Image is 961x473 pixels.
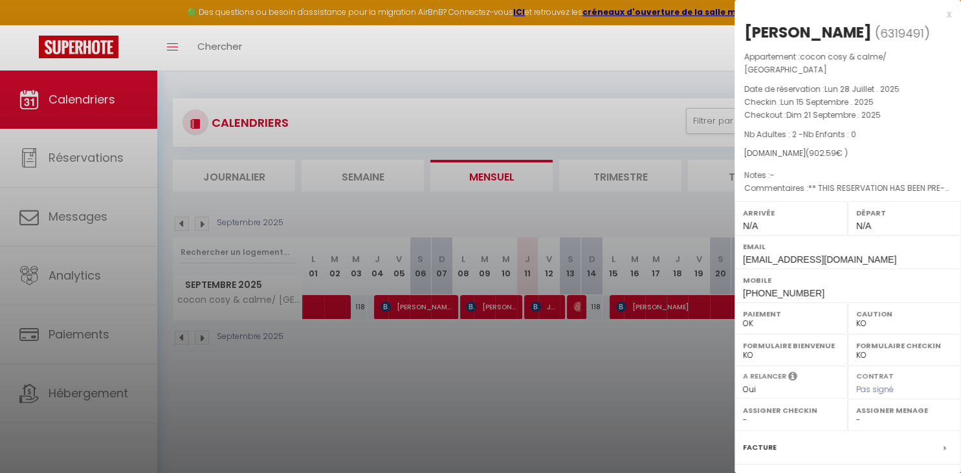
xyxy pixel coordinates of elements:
[744,50,951,76] p: Appartement :
[743,274,953,287] label: Mobile
[743,206,839,219] label: Arrivée
[743,339,839,352] label: Formulaire Bienvenue
[744,109,951,122] p: Checkout :
[856,206,953,219] label: Départ
[10,5,49,44] button: Ouvrir le widget de chat LiveChat
[856,371,894,379] label: Contrat
[856,307,953,320] label: Caution
[744,169,951,182] p: Notes :
[809,148,836,159] span: 902.59
[743,240,953,253] label: Email
[743,221,758,231] span: N/A
[744,148,951,160] div: [DOMAIN_NAME]
[743,404,839,417] label: Assigner Checkin
[743,288,824,298] span: [PHONE_NUMBER]
[856,221,871,231] span: N/A
[786,109,881,120] span: Dim 21 Septembre . 2025
[875,24,930,42] span: ( )
[824,83,900,94] span: Lun 28 Juillet . 2025
[744,129,856,140] span: Nb Adultes : 2 -
[743,254,896,265] span: [EMAIL_ADDRESS][DOMAIN_NAME]
[744,182,951,195] p: Commentaires :
[744,51,887,75] span: cocon cosy & calme/ [GEOGRAPHIC_DATA]
[803,129,856,140] span: Nb Enfants : 0
[806,148,848,159] span: ( € )
[743,371,786,382] label: A relancer
[906,415,951,463] iframe: Chat
[744,22,872,43] div: [PERSON_NAME]
[780,96,874,107] span: Lun 15 Septembre . 2025
[744,83,951,96] p: Date de réservation :
[880,25,924,41] span: 6319491
[743,441,777,454] label: Facture
[743,307,839,320] label: Paiement
[856,339,953,352] label: Formulaire Checkin
[744,96,951,109] p: Checkin :
[856,404,953,417] label: Assigner Menage
[788,371,797,385] i: Sélectionner OUI si vous souhaiter envoyer les séquences de messages post-checkout
[856,384,894,395] span: Pas signé
[770,170,775,181] span: -
[735,6,951,22] div: x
